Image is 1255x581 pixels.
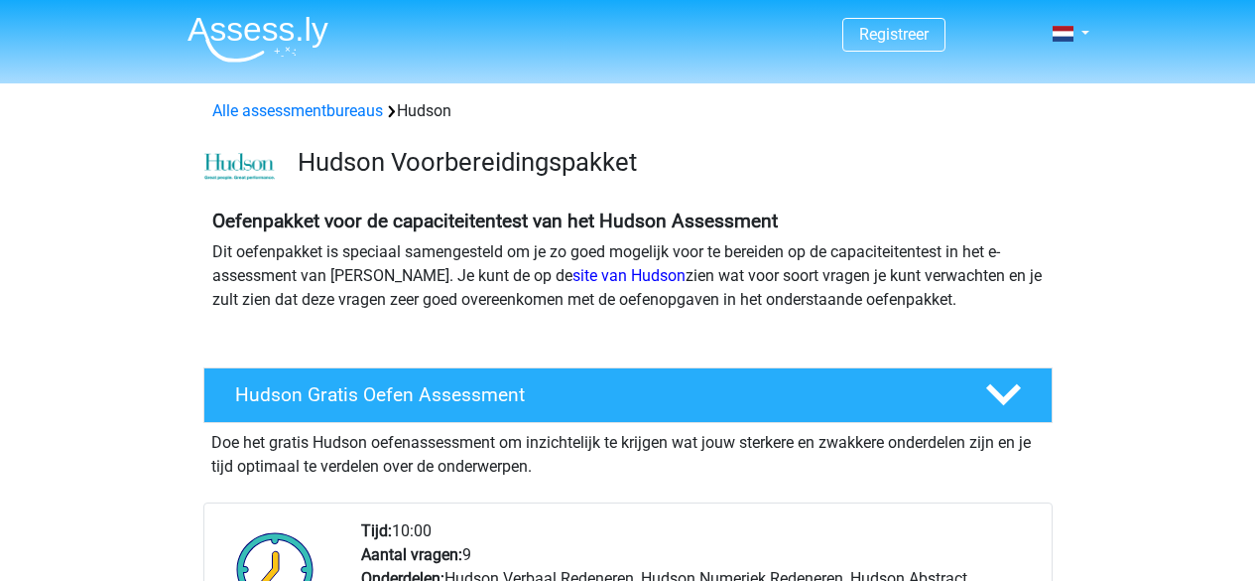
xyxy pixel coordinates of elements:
[212,210,778,232] b: Oefenpakket voor de capaciteitentest van het Hudson Assessment
[204,99,1052,123] div: Hudson
[298,147,1037,178] h3: Hudson Voorbereidingspakket
[212,240,1044,312] p: Dit oefenpakket is speciaal samengesteld om je zo goed mogelijk voor te bereiden op de capaciteit...
[859,25,929,44] a: Registreer
[235,383,953,406] h4: Hudson Gratis Oefen Assessment
[203,423,1053,479] div: Doe het gratis Hudson oefenassessment om inzichtelijk te krijgen wat jouw sterkere en zwakkere on...
[195,367,1061,423] a: Hudson Gratis Oefen Assessment
[204,153,275,181] img: cefd0e47479f4eb8e8c001c0d358d5812e054fa8.png
[572,266,686,285] a: site van Hudson
[361,545,462,564] b: Aantal vragen:
[188,16,328,63] img: Assessly
[361,521,392,540] b: Tijd:
[212,101,383,120] a: Alle assessmentbureaus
